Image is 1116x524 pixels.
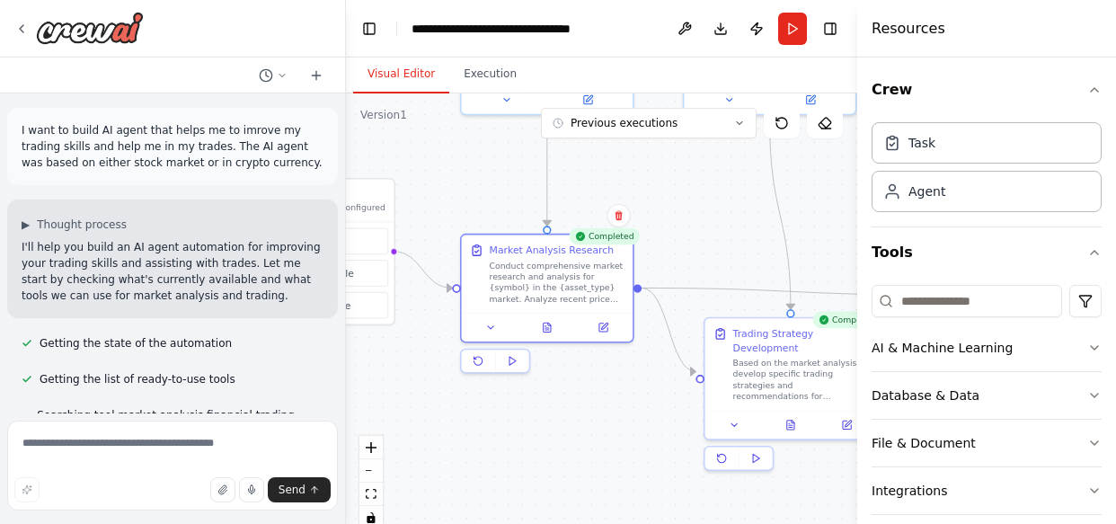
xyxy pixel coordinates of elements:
[22,122,323,171] p: I want to build AI agent that helps me to imrove my trading skills and help me in my trades. The ...
[771,92,850,109] button: Open in side panel
[548,92,627,109] button: Open in side panel
[258,292,388,318] button: Manage
[872,339,1013,357] div: AI & Machine Learning
[818,16,843,41] button: Hide right sidebar
[36,12,144,44] img: Logo
[872,420,1102,466] button: File & Document
[761,417,820,434] button: View output
[872,65,1102,115] button: Crew
[872,467,1102,514] button: Integrations
[518,319,577,336] button: View output
[872,386,979,404] div: Database & Data
[733,358,868,403] div: Based on the market analysis, develop specific trading strategies and recommendations for {symbol...
[704,317,878,476] div: CompletedTrading Strategy DevelopmentBased on the market analysis, develop specific trading strat...
[908,182,945,200] div: Agent
[872,18,945,40] h4: Resources
[353,56,449,93] button: Visual Editor
[239,477,264,502] button: Click to speak your automation idea
[210,477,235,502] button: Upload files
[872,115,1102,226] div: Crew
[302,65,331,86] button: Start a new chat
[22,239,323,304] p: I'll help you build an AI agent automation for improving your trading skills and assisting with t...
[252,178,395,325] div: TriggersNo triggers configuredScheduleManage
[541,108,757,138] button: Previous executions
[279,483,306,497] span: Send
[642,281,939,302] g: Edge from 62c46c83-6b53-48c8-91e3-64e8887f0854 to 15d0d78f-3369-4c99-be18-d832476b6b2f
[872,372,1102,419] button: Database & Data
[22,218,127,232] button: ▶Thought process
[460,234,634,379] div: CompletedMarket Analysis ResearchConduct comprehensive market research and analysis for {symbol} ...
[571,116,678,130] span: Previous executions
[292,201,385,212] p: No triggers configured
[22,218,30,232] span: ▶
[252,65,295,86] button: Switch to previous chat
[292,188,385,201] h3: Triggers
[642,281,695,378] g: Edge from 62c46c83-6b53-48c8-91e3-64e8887f0854 to f472a4a0-15f2-43ea-832f-7b6e3ed8073a
[823,417,871,434] button: Open in side panel
[490,244,615,257] div: Market Analysis Research
[872,434,976,452] div: File & Document
[37,218,127,232] span: Thought process
[37,408,323,437] span: Searching tool market analysis financial trading stock cryptocurrency
[268,477,331,502] button: Send
[258,260,388,286] button: Schedule
[607,204,631,227] button: Delete node
[359,436,383,459] button: zoom in
[569,228,640,245] div: Completed
[14,477,40,502] button: Improve this prompt
[449,56,531,93] button: Execution
[393,244,452,295] g: Edge from triggers to 62c46c83-6b53-48c8-91e3-64e8887f0854
[412,20,571,38] nav: breadcrumb
[763,121,798,309] g: Edge from b03931c8-81db-406b-a0f0-4ccbf3a03663 to f472a4a0-15f2-43ea-832f-7b6e3ed8073a
[733,327,868,355] div: Trading Strategy Development
[360,108,407,122] div: Version 1
[540,121,554,226] g: Edge from 77c05bfc-a6ed-4028-9934-3675e5973776 to 62c46c83-6b53-48c8-91e3-64e8887f0854
[309,266,354,280] span: Schedule
[312,298,350,312] span: Manage
[812,312,883,329] div: Completed
[580,319,627,336] button: Open in side panel
[40,336,232,351] span: Getting the state of the automation
[872,482,947,500] div: Integrations
[872,324,1102,371] button: AI & Machine Learning
[908,134,935,152] div: Task
[872,227,1102,278] button: Tools
[357,16,382,41] button: Hide left sidebar
[359,483,383,506] button: fit view
[490,260,624,305] div: Conduct comprehensive market research and analysis for {symbol} in the {asset_type} market. Analy...
[359,459,383,483] button: zoom out
[40,372,235,386] span: Getting the list of ready-to-use tools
